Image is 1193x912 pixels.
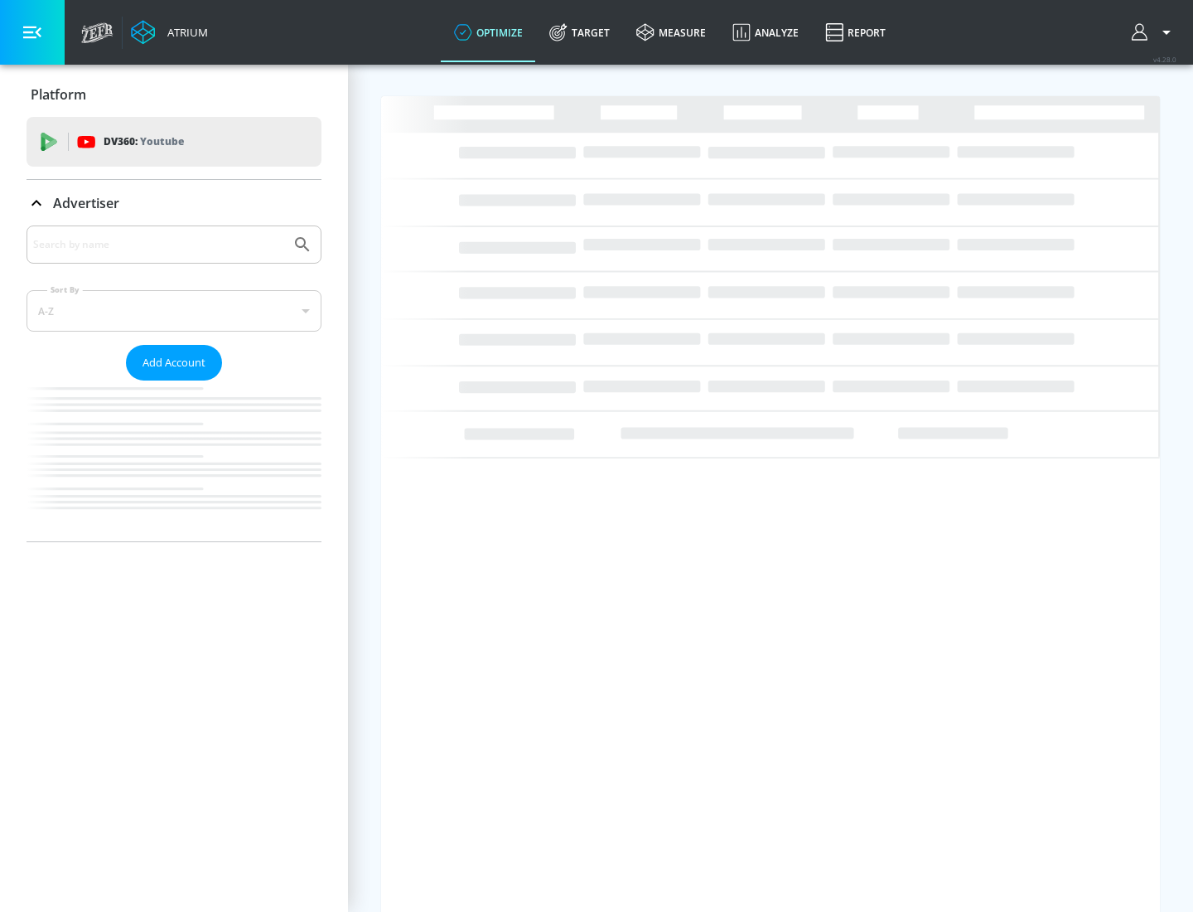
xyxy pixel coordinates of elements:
div: A-Z [27,290,321,332]
div: DV360: Youtube [27,117,321,167]
a: Report [812,2,899,62]
p: Advertiser [53,194,119,212]
label: Sort By [47,284,83,295]
input: Search by name [33,234,284,255]
a: Target [536,2,623,62]
div: Advertiser [27,226,321,541]
div: Platform [27,71,321,118]
a: Atrium [131,20,208,45]
a: measure [623,2,719,62]
span: v 4.28.0 [1153,55,1176,64]
button: Add Account [126,345,222,381]
p: Platform [31,85,86,104]
p: DV360: [104,133,184,151]
span: Add Account [142,353,205,372]
a: optimize [441,2,536,62]
div: Atrium [161,25,208,40]
nav: list of Advertiser [27,381,321,541]
p: Youtube [140,133,184,150]
div: Advertiser [27,180,321,226]
a: Analyze [719,2,812,62]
